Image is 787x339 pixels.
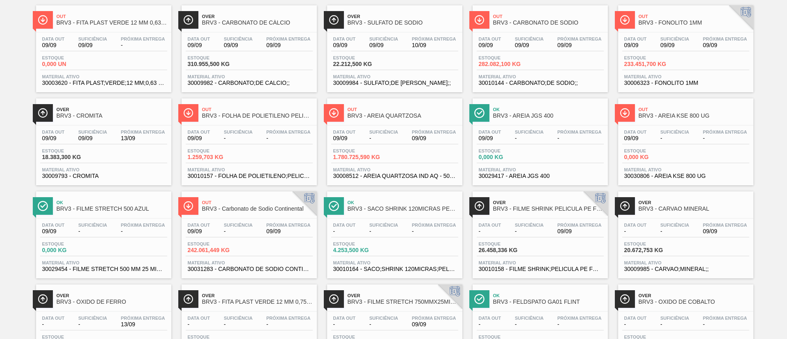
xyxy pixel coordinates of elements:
span: Suficiência [660,316,689,321]
span: Data out [479,36,501,41]
span: Data out [188,316,210,321]
span: BRV3 - SACO SHRINK 120MICRAS PELICULA PE FOLHA [348,206,458,212]
span: 09/09 [412,321,456,328]
span: 09/09 [188,135,210,141]
span: Over [202,14,313,19]
img: Ícone [38,294,48,304]
img: Ícone [329,15,339,25]
span: 09/09 [42,228,65,234]
a: ÍconeOkBRV3 - AREIA JGS 400Data out09/09Suficiência-Próxima Entrega-Estoque0,000 KGMaterial ativo... [466,92,612,185]
span: - [369,321,398,328]
span: Material ativo [188,260,311,265]
span: 09/09 [557,228,602,234]
span: Próxima Entrega [121,316,165,321]
span: Próxima Entrega [266,36,311,41]
span: 233.451,700 KG [624,61,682,67]
span: Estoque [333,241,391,246]
span: Suficiência [660,223,689,228]
span: 30009793 - CROMITA [42,173,165,179]
span: - [703,321,747,328]
span: Próxima Entrega [412,130,456,134]
span: BRV3 - FILME SHRINK PELICULA PE FOLHA LARG 240 [493,206,604,212]
span: - [333,321,356,328]
span: Data out [479,130,501,134]
span: 282.082,100 KG [479,61,536,67]
span: 09/09 [266,228,311,234]
span: BRV3 - SULFATO DE SODIO [348,20,458,26]
span: BRV3 - FITA PLAST VERDE 12 MM 0,75 MM 2000 M FU [202,299,313,305]
span: BRV3 - ÓXIDO DE FERRO [57,299,167,305]
span: Suficiência [515,316,544,321]
span: Suficiência [224,130,252,134]
img: Ícone [620,294,630,304]
span: Suficiência [515,36,544,41]
span: Data out [188,223,210,228]
span: Data out [42,316,65,321]
span: 1.259,703 KG [188,154,245,160]
span: BRV3 - CARVAO MINERAL [639,206,749,212]
span: Suficiência [78,316,107,321]
span: 18.383,300 KG [42,154,100,160]
span: 09/09 [624,135,647,141]
img: Ícone [329,294,339,304]
span: 20.672,753 KG [624,247,682,253]
span: Out [639,107,749,112]
span: - [224,135,252,141]
span: Out [348,107,458,112]
span: 30029454 - FILME STRETCH 500 MM 25 MICRA AZUL [42,266,165,272]
span: Próxima Entrega [412,316,456,321]
span: Over [202,293,313,298]
span: Material ativo [42,167,165,172]
span: 10/09 [412,42,456,48]
span: 30010158 - FILME SHRINK;PELICULA PE FOLHA; LARG 240 [479,266,602,272]
span: 13/09 [121,321,165,328]
span: Over [639,200,749,205]
span: BRV3 - CARBONATO DE SÓDIO [493,20,604,26]
a: ÍconeOutBRV3 - AREIA KSE 800 UGData out09/09Suficiência-Próxima Entrega-Estoque0,000 KGMaterial a... [612,92,757,185]
span: Out [57,14,167,19]
span: Out [639,14,749,19]
span: 13/09 [121,135,165,141]
span: Próxima Entrega [412,223,456,228]
span: Suficiência [515,130,544,134]
span: BRV3 - FONOLITO 1MM [639,20,749,26]
span: 09/09 [479,42,501,48]
span: - [369,228,398,234]
span: Estoque [188,241,245,246]
span: 09/09 [224,42,252,48]
span: Próxima Entrega [703,36,747,41]
span: - [557,135,602,141]
span: Over [57,107,167,112]
span: - [660,135,689,141]
span: - [660,321,689,328]
span: BRV3 - FELDSPATO GA01 FLINT [493,299,604,305]
span: Suficiência [515,223,544,228]
span: 30009984 - SULFATO;DE SODIO ANIDRO;; [333,80,456,86]
img: Ícone [329,108,339,118]
span: 09/09 [703,228,747,234]
span: Material ativo [42,74,165,79]
span: Estoque [42,55,100,60]
img: Ícone [38,15,48,25]
span: BRV3 - Carbonato de Sodio Continental [202,206,313,212]
span: Data out [624,130,647,134]
span: - [515,321,544,328]
span: - [557,321,602,328]
span: Data out [188,36,210,41]
span: Ok [493,107,604,112]
a: ÍconeOverBRV3 - CROMITAData out09/09Suficiência09/09Próxima Entrega13/09Estoque18.383,300 KGMater... [30,92,175,185]
span: Próxima Entrega [266,130,311,134]
span: Próxima Entrega [703,316,747,321]
span: 09/09 [188,228,210,234]
span: Estoque [42,241,100,246]
img: Ícone [474,294,484,304]
span: Ok [493,293,604,298]
span: Over [348,14,458,19]
span: Próxima Entrega [557,36,602,41]
span: - [624,321,647,328]
span: Suficiência [78,36,107,41]
span: Estoque [188,55,245,60]
a: ÍconeOutBRV3 - AREIA QUARTZOSAData out09/09Suficiência-Próxima Entrega09/09Estoque1.780.725,590 K... [321,92,466,185]
span: 310.955,500 KG [188,61,245,67]
span: Data out [333,36,356,41]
